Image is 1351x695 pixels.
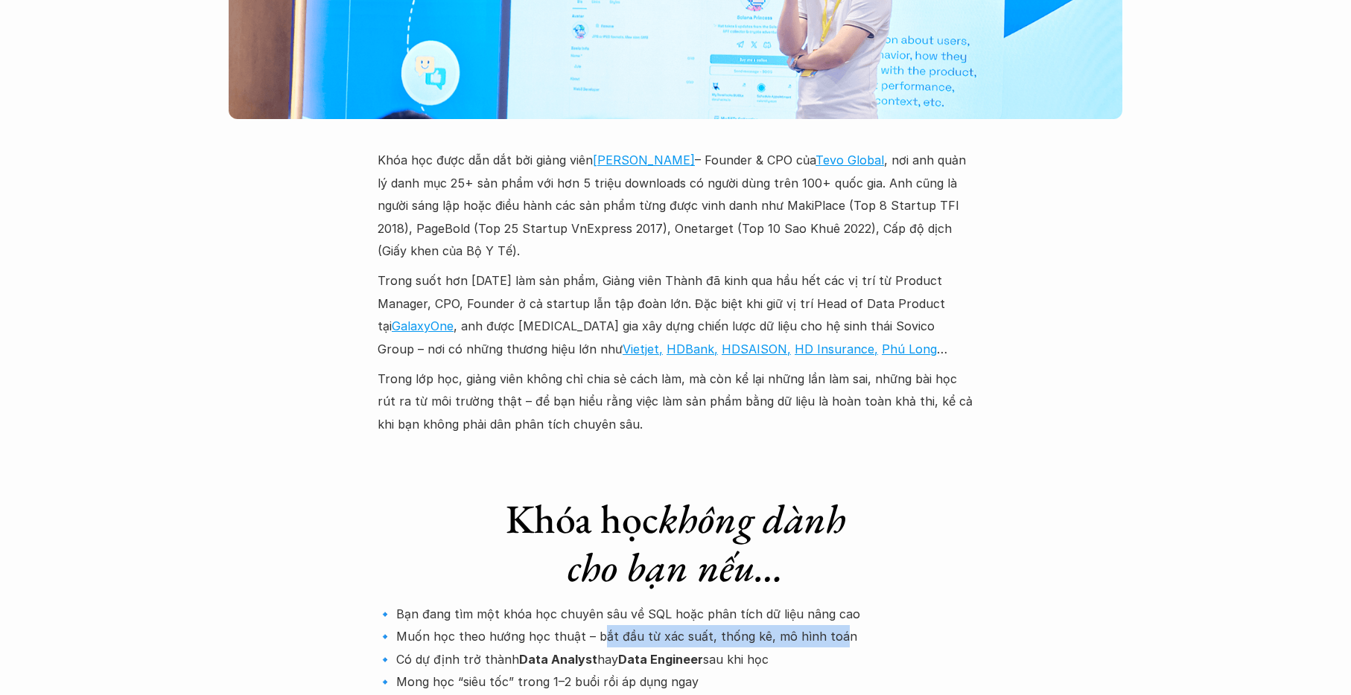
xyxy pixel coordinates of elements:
a: Phú Long [882,342,937,356]
a: HD Insurance, [795,342,878,356]
h1: Khóa học [494,495,857,592]
a: Vietjet, [623,342,663,356]
a: HDBank, [667,342,718,356]
p: Trong suốt hơn [DATE] làm sản phẩm, Giảng viên Thành đã kinh qua hầu hết các vị trí từ Product Ma... [378,269,973,360]
strong: Data Engineer [618,652,703,667]
strong: Data Analyst [519,652,597,667]
a: HDSAISON, [722,342,791,356]
a: [PERSON_NAME] [593,153,695,167]
a: GalaxyOne [392,318,454,333]
em: không dành cho bạn nếu… [568,493,855,593]
p: Trong lớp học, giảng viên không chỉ chia sẻ cách làm, mà còn kể lại những lần làm sai, những bài ... [378,368,973,435]
a: Tevo Global [816,153,884,167]
p: Khóa học được dẫn dắt bởi giảng viên – Founder & CPO của , nơi anh quản lý danh mục 25+ sản phẩm ... [378,149,973,262]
